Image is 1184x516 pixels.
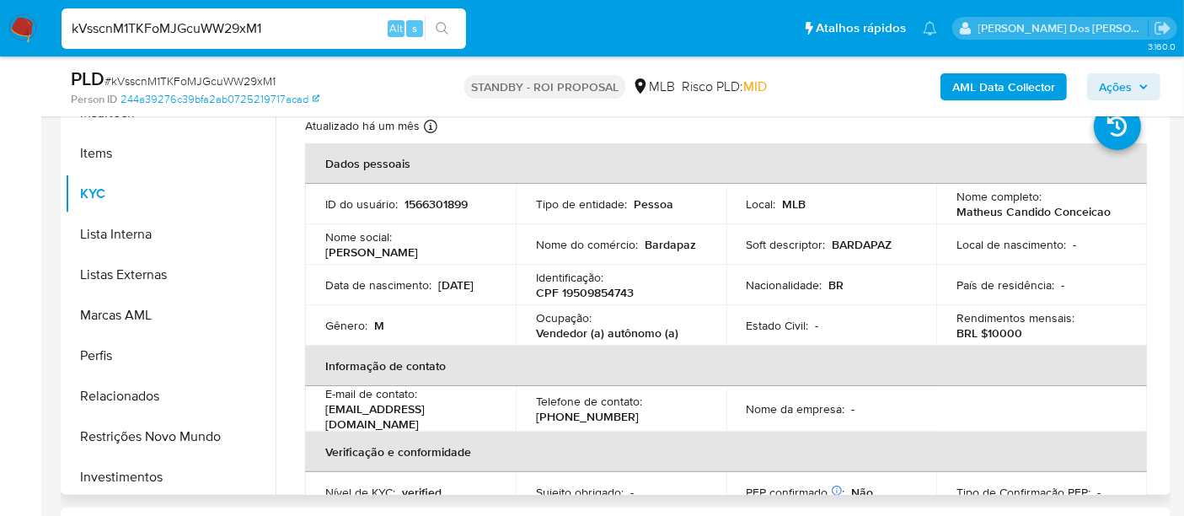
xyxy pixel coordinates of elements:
p: Estado Civil : [747,318,809,333]
p: - [1097,485,1101,500]
span: Atalhos rápidos [816,19,906,37]
span: 3.160.0 [1148,40,1176,53]
p: M [374,318,384,333]
button: Ações [1087,73,1160,100]
p: Sujeito obrigado : [536,485,624,500]
p: Local : [747,196,776,212]
span: s [412,20,417,36]
p: Tipo de Confirmação PEP : [956,485,1090,500]
span: Ações [1099,73,1132,100]
button: Investimentos [65,457,276,497]
button: search-icon [425,17,459,40]
button: Perfis [65,336,276,376]
th: Informação de contato [305,346,1147,386]
p: Não [852,485,874,500]
p: Nome da empresa : [747,401,845,417]
p: MLB [783,196,806,212]
p: BRL $10000 [956,325,1022,341]
p: Local de nascimento : [956,237,1066,252]
button: KYC [65,174,276,214]
span: # kVsscnM1TKFoMJGcuWW29xM1 [104,73,276,89]
p: Nome social : [325,229,392,245]
a: 244a39276c39bfa2ab0725219717acad [121,92,319,107]
p: Data de nascimento : [325,277,431,293]
span: Alt [389,20,403,36]
input: Pesquise usuários ou casos... [62,18,466,40]
button: AML Data Collector [940,73,1067,100]
b: AML Data Collector [952,73,1055,100]
th: Dados pessoais [305,143,1147,184]
p: - [1073,237,1076,252]
p: Nome do comércio : [536,237,638,252]
p: Soft descriptor : [747,237,826,252]
p: renato.lopes@mercadopago.com.br [978,20,1149,36]
p: - [852,401,855,417]
button: Marcas AML [65,295,276,336]
p: ID do usuário : [325,196,398,212]
p: Nível de KYC : [325,485,395,500]
p: Atualizado há um mês [305,118,420,134]
p: verified [402,485,442,500]
span: MID [743,77,767,96]
p: Tipo de entidade : [536,196,627,212]
p: Gênero : [325,318,367,333]
p: Ocupação : [536,310,592,325]
a: Sair [1154,19,1171,37]
button: Restrições Novo Mundo [65,417,276,457]
p: STANDBY - ROI PROPOSAL [464,75,625,99]
button: Lista Interna [65,214,276,255]
p: Rendimentos mensais : [956,310,1074,325]
p: PEP confirmado : [747,485,845,500]
p: E-mail de contato : [325,386,417,401]
p: Matheus Candido Conceicao [956,204,1111,219]
p: [DATE] [438,277,474,293]
span: Risco PLD: [682,78,767,96]
p: [PHONE_NUMBER] [536,409,639,424]
p: [EMAIL_ADDRESS][DOMAIN_NAME] [325,401,489,432]
a: Notificações [923,21,937,35]
p: Pessoa [634,196,673,212]
p: BR [829,277,844,293]
p: País de residência : [956,277,1054,293]
p: Bardapaz [645,237,696,252]
p: - [816,318,819,333]
p: BARDAPAZ [833,237,892,252]
p: Nome completo : [956,189,1042,204]
p: 1566301899 [404,196,468,212]
button: Relacionados [65,376,276,417]
p: Nacionalidade : [747,277,822,293]
b: PLD [71,65,104,92]
p: - [1061,277,1064,293]
button: Listas Externas [65,255,276,295]
p: Vendedor (a) autônomo (a) [536,325,678,341]
div: MLB [632,78,675,96]
p: Telefone de contato : [536,394,642,409]
b: Person ID [71,92,117,107]
th: Verificação e conformidade [305,432,1147,472]
p: Identificação : [536,270,603,285]
p: - [630,485,634,500]
p: CPF 19509854743 [536,285,634,300]
button: Items [65,133,276,174]
p: [PERSON_NAME] [325,245,418,260]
